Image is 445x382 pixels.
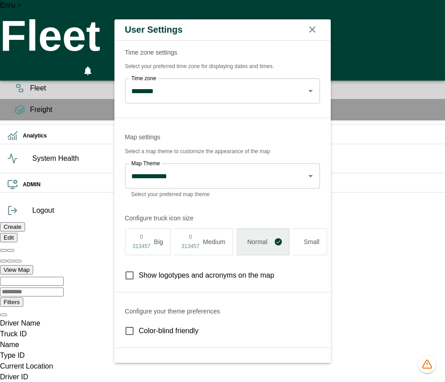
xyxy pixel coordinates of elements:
[32,205,438,216] span: Logout
[154,237,163,246] p: big
[236,228,289,255] button: normal
[181,242,199,251] div: 313457
[139,270,274,281] span: Show logotypes and acronyms on the map
[418,355,436,373] button: 1136 data issues
[131,159,160,167] label: Map Theme
[133,232,151,242] div: 0
[139,326,199,336] span: Color-blind friendly
[304,170,317,182] button: Open
[131,74,156,82] label: Time zone
[4,266,30,273] label: View Map
[41,61,57,81] button: HomeTime Editor
[4,299,20,305] label: Filters
[131,190,314,199] p: Select your preferred map theme
[125,228,331,259] div: truck icon size
[23,132,438,140] h6: Analytics
[99,61,116,77] button: Preferences
[7,260,14,262] button: Zoom out
[102,64,113,74] svg: Preferences
[32,153,438,164] span: System Health
[114,206,331,223] p: Configure truck icon size
[125,147,320,156] span: Select a map theme to customize the appearance of the map
[7,249,14,252] button: Collapse all
[114,355,331,371] p: Configure data refresh intervals
[114,41,331,57] p: Time zone settings
[114,300,331,316] p: Configure your theme preferences
[174,228,233,255] button: medium
[133,242,151,251] div: 313457
[125,63,320,72] span: Select your preferred time zone for displaying dates and times.
[181,232,199,242] div: 0
[203,237,225,246] p: medium
[22,61,38,81] button: Manual Assignment
[125,228,171,255] button: big
[125,22,183,37] h6: User Settings
[30,104,438,115] span: Freight
[304,237,320,246] p: small
[4,223,22,230] label: Create
[304,85,317,97] button: Open
[14,260,22,262] button: Zoom to fit
[114,125,331,142] p: Map settings
[30,83,438,94] span: Fleet
[4,234,14,241] label: Edit
[293,228,327,255] button: small
[23,180,438,189] h6: ADMIN
[247,237,268,246] p: normal
[61,61,76,81] button: Fullscreen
